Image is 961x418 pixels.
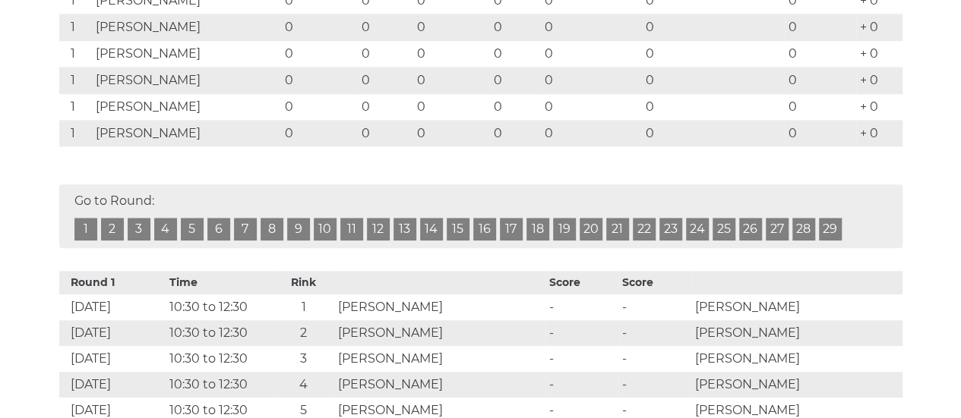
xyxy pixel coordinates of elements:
[340,218,363,240] a: 11
[490,14,541,41] td: 0
[447,218,469,240] a: 15
[713,218,735,240] a: 25
[166,372,273,398] td: 10:30 to 12:30
[59,121,93,147] td: 1
[181,218,204,240] a: 5
[618,372,691,398] td: -
[166,294,273,320] td: 10:30 to 12:30
[413,121,490,147] td: 0
[357,121,413,147] td: 0
[473,218,496,240] a: 16
[357,14,413,41] td: 0
[59,184,903,248] div: Go to Round:
[59,294,166,320] td: [DATE]
[273,294,334,320] td: 1
[580,218,602,240] a: 20
[739,218,762,240] a: 26
[334,294,545,320] td: [PERSON_NAME]
[74,218,97,240] a: 1
[166,320,273,346] td: 10:30 to 12:30
[541,121,642,147] td: 0
[334,320,545,346] td: [PERSON_NAME]
[101,218,124,240] a: 2
[92,14,281,41] td: [PERSON_NAME]
[92,121,281,147] td: [PERSON_NAME]
[541,94,642,121] td: 0
[792,218,815,240] a: 28
[367,218,390,240] a: 12
[59,346,166,372] td: [DATE]
[785,41,856,68] td: 0
[856,94,903,121] td: + 0
[273,372,334,398] td: 4
[642,94,785,121] td: 0
[273,320,334,346] td: 2
[856,14,903,41] td: + 0
[413,68,490,94] td: 0
[545,271,618,294] th: Score
[281,41,358,68] td: 0
[287,218,310,240] a: 9
[526,218,549,240] a: 18
[618,320,691,346] td: -
[234,218,257,240] a: 7
[691,294,903,320] td: [PERSON_NAME]
[785,94,856,121] td: 0
[618,346,691,372] td: -
[92,94,281,121] td: [PERSON_NAME]
[659,218,682,240] a: 23
[642,121,785,147] td: 0
[541,14,642,41] td: 0
[819,218,842,240] a: 29
[128,218,150,240] a: 3
[553,218,576,240] a: 19
[490,41,541,68] td: 0
[785,68,856,94] td: 0
[334,346,545,372] td: [PERSON_NAME]
[314,218,337,240] a: 10
[281,68,358,94] td: 0
[59,94,93,121] td: 1
[606,218,629,240] a: 21
[261,218,283,240] a: 8
[490,121,541,147] td: 0
[59,271,166,294] th: Round 1
[686,218,709,240] a: 24
[766,218,789,240] a: 27
[618,294,691,320] td: -
[59,320,166,346] td: [DATE]
[856,68,903,94] td: + 0
[785,14,856,41] td: 0
[642,41,785,68] td: 0
[413,14,490,41] td: 0
[633,218,656,240] a: 22
[166,346,273,372] td: 10:30 to 12:30
[500,218,523,240] a: 17
[541,68,642,94] td: 0
[273,346,334,372] td: 3
[420,218,443,240] a: 14
[59,41,93,68] td: 1
[357,94,413,121] td: 0
[154,218,177,240] a: 4
[413,41,490,68] td: 0
[357,68,413,94] td: 0
[281,94,358,121] td: 0
[545,346,618,372] td: -
[413,94,490,121] td: 0
[642,68,785,94] td: 0
[281,121,358,147] td: 0
[59,14,93,41] td: 1
[490,68,541,94] td: 0
[545,372,618,398] td: -
[541,41,642,68] td: 0
[394,218,416,240] a: 13
[92,41,281,68] td: [PERSON_NAME]
[691,372,903,398] td: [PERSON_NAME]
[59,372,166,398] td: [DATE]
[59,68,93,94] td: 1
[856,41,903,68] td: + 0
[618,271,691,294] th: Score
[856,121,903,147] td: + 0
[545,320,618,346] td: -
